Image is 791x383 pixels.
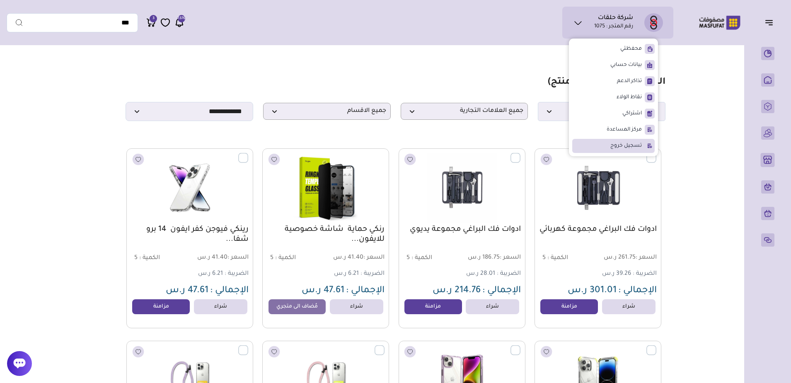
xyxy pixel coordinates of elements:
span: 5 [406,255,410,262]
span: اشتراكي [622,109,642,118]
p: جميع العلامات التجارية [401,103,528,120]
span: الضريبة : [360,271,385,277]
span: الإجمالي : [346,286,385,296]
a: ادوات فك البراغي مجموعة يديوي [403,225,521,235]
span: نقاط الولاء [617,93,642,102]
span: 301.01 ر.س [568,286,617,296]
a: مزامنة [132,299,190,314]
span: 6.21 ر.س [334,271,359,277]
a: شراء [466,299,519,314]
span: تذاكر الدعم [617,77,642,85]
span: بيانات حسابي [610,61,642,69]
span: الإجمالي : [210,286,249,296]
img: 20250918220812908587.png [267,153,384,223]
span: تسجيل خروج [610,142,642,150]
span: 261.75 ر.س [599,254,657,262]
span: 47.61 ر.س [302,286,344,296]
span: ( بيانات المنتج) [548,78,626,87]
span: 39.26 ر.س [602,271,631,277]
img: 20250918220842979466.png [404,153,520,223]
a: مركز المساعدة [572,123,655,137]
img: 20250918220753314701.png [131,153,248,223]
a: رينكي فيوجن كفر ايفون 14 برو شفا... [131,225,249,245]
h1: المنتجات [548,77,665,89]
a: شراء [194,299,247,314]
a: شراء [602,299,656,314]
span: الكمية : [411,255,432,262]
span: 5 [270,255,273,262]
a: 3 [146,17,156,28]
span: 214.76 ر.س [433,286,481,296]
span: 186.75 ر.س [463,254,521,262]
span: الكمية : [547,255,568,262]
img: Logo [693,15,746,31]
span: السعر : [636,255,657,261]
img: 20250918220852272574.png [539,153,656,223]
a: اشتراكي [572,107,655,121]
span: الإجمالي : [618,286,657,296]
a: ادوات فك البراغي مجموعة كهربائي [539,225,657,235]
p: رقم المتجر : 1075 [594,23,633,31]
span: الضريبة : [225,271,249,277]
span: جميع الاقسام [268,107,386,115]
a: مُضاف الى متجري [269,299,326,314]
a: شراء [330,299,383,314]
img: شركة حلقات [644,13,663,32]
span: مركز المساعدة [607,126,642,134]
span: السعر : [500,255,521,261]
span: جميع العلامات التجارية [405,107,524,115]
span: السعر : [227,255,249,261]
a: محفظتي [572,42,655,56]
span: الإجمالي : [482,286,521,296]
p: جميع الاقسام [263,103,391,120]
a: 1376 [174,17,184,28]
a: تسجيل خروج [572,139,655,153]
a: مزامنة [540,299,598,314]
span: 3 [152,15,155,22]
a: مزامنة [404,299,462,314]
a: رنكي حماية شاشة خصوصية للايفون... [267,225,385,245]
h1: شركة حلقات [598,15,633,23]
span: 1376 [178,15,185,22]
span: 5 [542,255,546,262]
a: تذاكر الدعم [572,74,655,88]
span: 41.40 ر.س [191,254,249,262]
span: الكمية : [139,255,160,262]
span: الكمية : [275,255,296,262]
span: الضريبة : [497,271,521,277]
a: نقاط الولاء [572,90,655,104]
span: 28.01 ر.س [466,271,495,277]
span: 5 [134,255,138,262]
a: بيانات حسابي [572,58,655,72]
span: الضريبة : [633,271,657,277]
span: محفظتي [620,45,642,53]
span: 41.40 ر.س [327,254,385,262]
span: 6.21 ر.س [198,271,223,277]
span: 47.61 ر.س [166,286,208,296]
span: السعر : [363,255,385,261]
